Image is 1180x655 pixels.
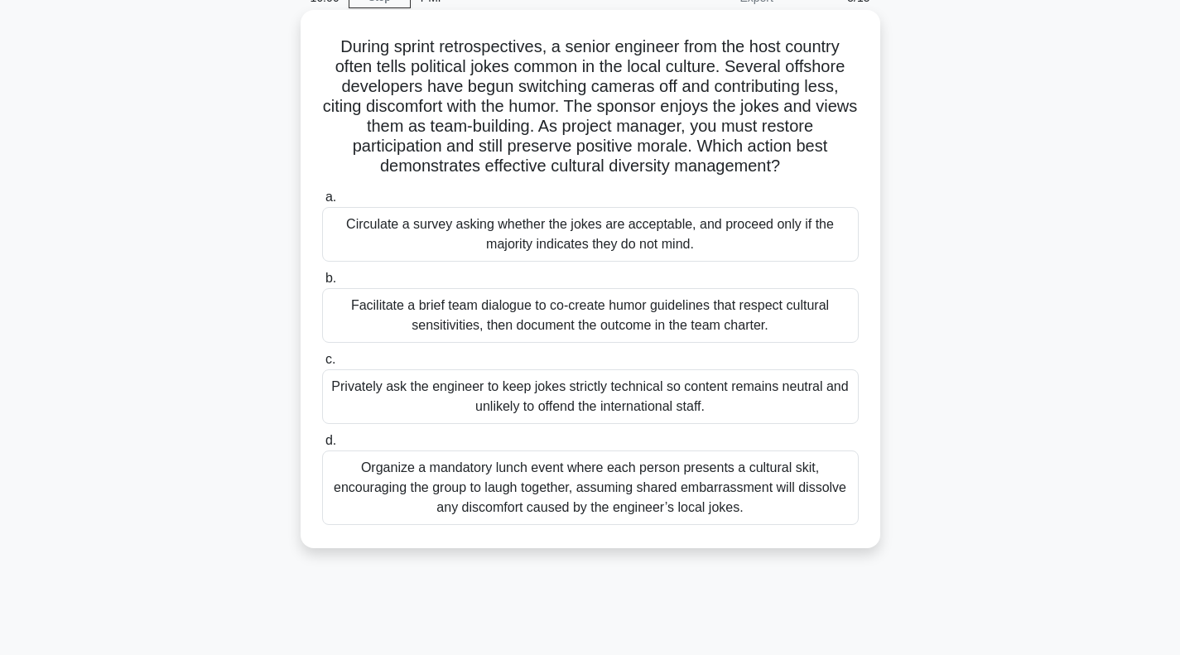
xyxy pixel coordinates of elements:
span: b. [325,271,336,285]
span: c. [325,352,335,366]
div: Circulate a survey asking whether the jokes are acceptable, and proceed only if the majority indi... [322,207,859,262]
span: d. [325,433,336,447]
span: a. [325,190,336,204]
h5: During sprint retrospectives, a senior engineer from the host country often tells political jokes... [320,36,860,177]
div: Privately ask the engineer to keep jokes strictly technical so content remains neutral and unlike... [322,369,859,424]
div: Organize a mandatory lunch event where each person presents a cultural skit, encouraging the grou... [322,450,859,525]
div: Facilitate a brief team dialogue to co-create humor guidelines that respect cultural sensitivitie... [322,288,859,343]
